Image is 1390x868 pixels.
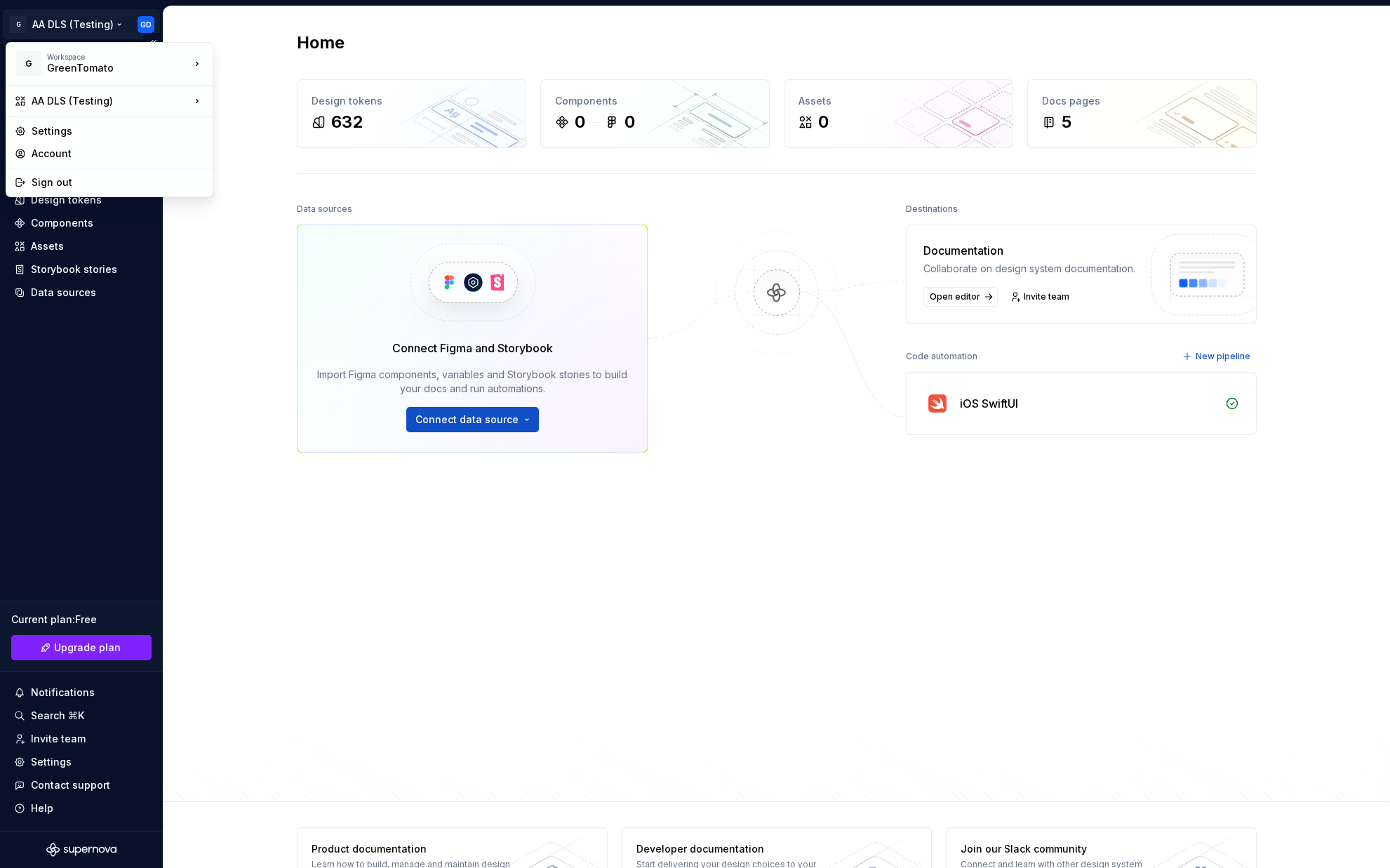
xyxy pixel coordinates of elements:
div: AA DLS (Testing) [32,94,190,108]
div: Settings [32,124,204,138]
div: GreenTomato [47,61,166,75]
div: Workspace [47,53,190,61]
div: G [16,51,41,76]
div: Account [32,147,204,161]
div: Sign out [32,175,204,189]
